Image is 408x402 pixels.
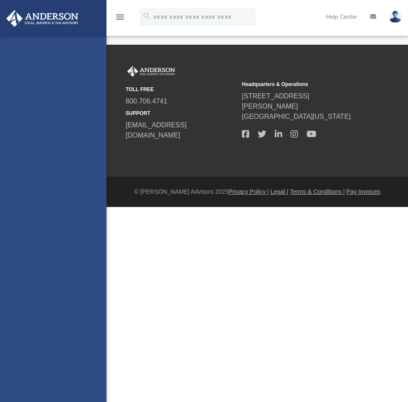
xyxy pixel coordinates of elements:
img: User Pic [389,11,402,23]
a: Privacy Policy | [229,188,269,195]
img: Anderson Advisors Platinum Portal [4,10,81,27]
a: [STREET_ADDRESS][PERSON_NAME] [242,92,309,110]
a: [EMAIL_ADDRESS][DOMAIN_NAME] [126,121,187,139]
i: search [142,11,152,21]
small: Headquarters & Operations [242,80,352,88]
a: [GEOGRAPHIC_DATA][US_STATE] [242,113,351,120]
div: © [PERSON_NAME] Advisors 2025 [106,187,408,196]
a: menu [115,16,125,22]
a: Legal | [270,188,288,195]
a: Terms & Conditions | [290,188,345,195]
img: Anderson Advisors Platinum Portal [126,66,177,77]
a: Pay Invoices [346,188,380,195]
small: TOLL FREE [126,86,236,93]
a: 800.706.4741 [126,98,167,105]
small: SUPPORT [126,109,236,117]
i: menu [115,12,125,22]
